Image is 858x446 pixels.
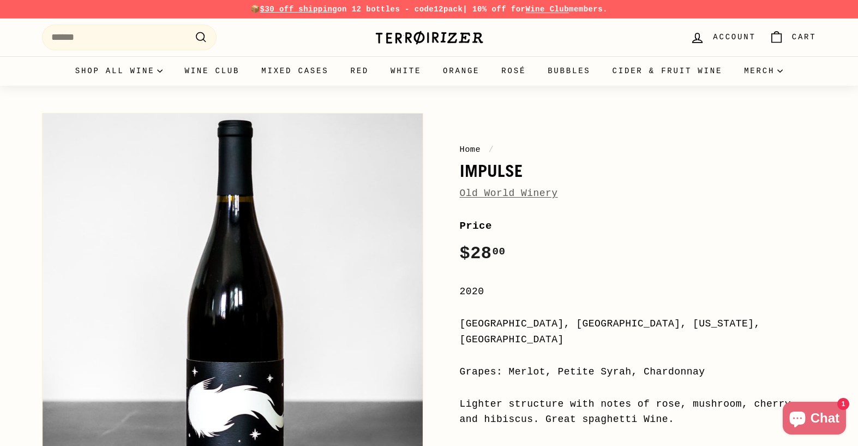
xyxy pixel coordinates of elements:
div: Primary [20,56,838,86]
a: Red [339,56,380,86]
div: 2020 [460,284,817,300]
a: White [380,56,432,86]
inbox-online-store-chat: Shopify online store chat [779,402,849,437]
span: $28 [460,243,506,264]
strong: 12pack [434,5,463,14]
a: Account [683,21,762,53]
h1: Impulse [460,162,817,180]
a: Cider & Fruit Wine [602,56,734,86]
span: $30 off shipping [260,5,338,14]
a: Rosé [490,56,537,86]
div: Lighter structure with notes of rose, mushroom, cherry, and hibiscus. Great spaghetti Wine. [460,396,817,428]
span: Account [713,31,755,43]
a: Old World Winery [460,188,558,199]
span: Cart [792,31,817,43]
a: Wine Club [525,5,569,14]
a: Wine Club [173,56,250,86]
p: 📦 on 12 bottles - code | 10% off for members. [42,3,817,15]
a: Mixed Cases [250,56,339,86]
summary: Shop all wine [64,56,174,86]
a: Orange [432,56,490,86]
label: Price [460,218,817,234]
div: Grapes: Merlot, Petite Syrah, Chardonnay [460,364,817,380]
summary: Merch [733,56,794,86]
span: / [486,145,497,154]
nav: breadcrumbs [460,143,817,156]
a: Bubbles [537,56,601,86]
div: [GEOGRAPHIC_DATA], [GEOGRAPHIC_DATA], [US_STATE], [GEOGRAPHIC_DATA] [460,316,817,348]
a: Home [460,145,481,154]
sup: 00 [492,246,505,258]
a: Cart [763,21,823,53]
